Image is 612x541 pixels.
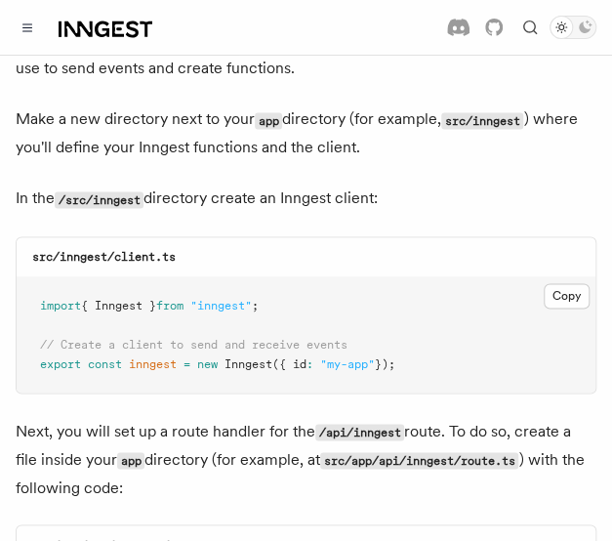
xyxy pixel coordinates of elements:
[252,299,259,312] span: ;
[81,299,156,312] span: { Inngest }
[375,356,395,370] span: });
[40,299,81,312] span: import
[320,452,518,469] code: src/app/api/inngest/route.ts
[55,191,143,208] code: /src/inngest
[255,112,282,129] code: app
[184,356,190,370] span: =
[40,337,347,351] span: // Create a client to send and receive events
[32,250,176,264] code: src/inngest/client.ts
[544,283,590,309] button: Copy
[320,356,375,370] span: "my-app"
[156,299,184,312] span: from
[190,299,252,312] span: "inngest"
[88,356,122,370] span: const
[117,452,144,469] code: app
[129,356,177,370] span: inngest
[40,356,81,370] span: export
[224,356,272,370] span: Inngest
[197,356,218,370] span: new
[550,16,596,39] button: Toggle dark mode
[441,112,523,129] code: src/inngest
[518,16,542,39] button: Find something...
[306,356,313,370] span: :
[315,424,404,440] code: /api/inngest
[16,16,39,39] button: Toggle navigation
[16,417,596,501] p: Next, you will set up a route handler for the route. To do so, create a file inside your director...
[16,105,596,161] p: Make a new directory next to your directory (for example, ) where you'll define your Inngest func...
[16,185,596,213] p: In the directory create an Inngest client:
[272,356,306,370] span: ({ id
